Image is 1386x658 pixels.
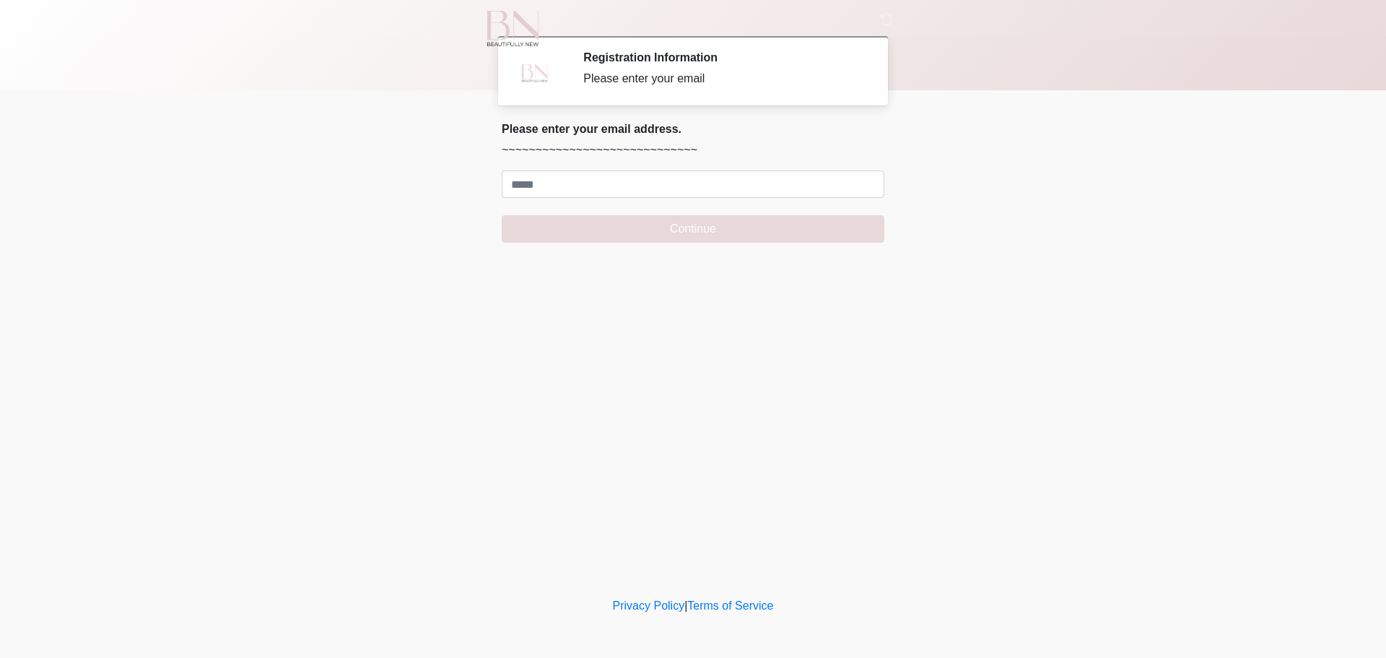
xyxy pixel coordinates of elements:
[583,70,863,87] div: Please enter your email
[583,51,863,64] h2: Registration Information
[684,599,687,612] a: |
[502,142,884,159] p: ~~~~~~~~~~~~~~~~~~~~~~~~~~~~~
[687,599,773,612] a: Terms of Service
[487,11,539,46] img: Beautifully New Logo
[502,215,884,243] button: Continue
[502,122,884,136] h2: Please enter your email address.
[513,51,556,94] img: Agent Avatar
[613,599,685,612] a: Privacy Policy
